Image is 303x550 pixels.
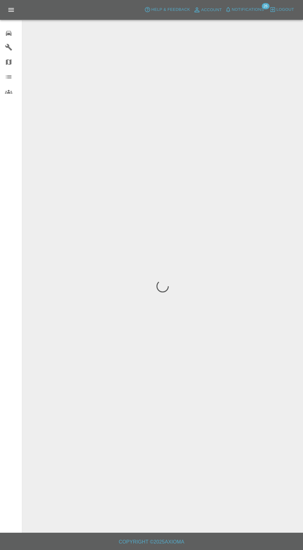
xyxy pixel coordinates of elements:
span: 26 [262,3,269,9]
span: Help & Feedback [151,6,190,13]
button: Open drawer [4,2,19,17]
span: Logout [276,6,294,13]
span: Account [201,6,222,14]
button: Help & Feedback [143,5,191,15]
h6: Copyright © 2025 Axioma [5,538,298,546]
button: Notifications [224,5,266,15]
span: Notifications [232,6,264,13]
button: Logout [268,5,296,15]
a: Account [192,5,224,15]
